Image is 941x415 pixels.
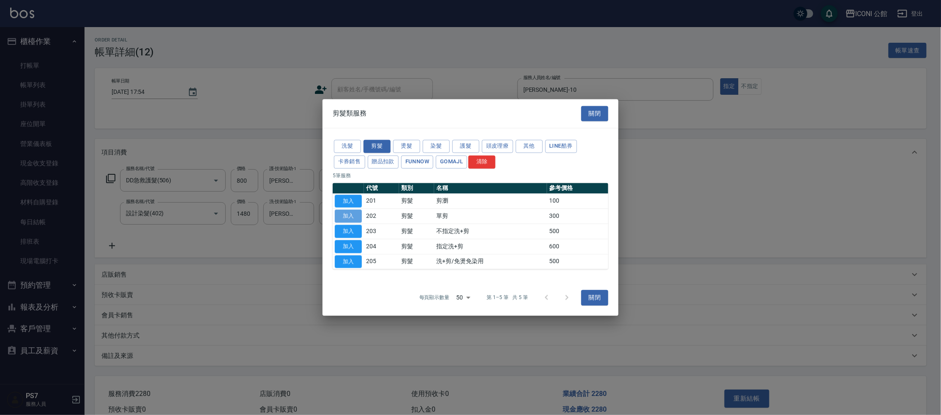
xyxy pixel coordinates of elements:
p: 第 1–5 筆 共 5 筆 [487,294,528,302]
td: 202 [364,209,399,224]
span: 剪髮類服務 [333,109,367,118]
div: 50 [453,286,473,309]
button: 頭皮理療 [482,140,513,153]
button: 燙髮 [393,140,420,153]
button: FUNNOW [401,155,433,168]
td: 剪髮 [399,209,434,224]
button: 加入 [335,210,362,223]
td: 剪髮 [399,224,434,239]
button: 加入 [335,195,362,208]
button: 加入 [335,225,362,238]
td: 300 [547,209,608,224]
td: 剪髮 [399,254,434,269]
td: 205 [364,254,399,269]
th: 類別 [399,183,434,194]
button: 清除 [468,155,495,168]
td: 單剪 [434,209,547,224]
button: 加入 [335,240,362,253]
button: 加入 [335,255,362,268]
button: 關閉 [581,106,608,121]
td: 剪瀏 [434,194,547,209]
th: 名稱 [434,183,547,194]
td: 201 [364,194,399,209]
td: 600 [547,239,608,254]
td: 洗+剪/免燙免染用 [434,254,547,269]
td: 剪髮 [399,239,434,254]
button: 關閉 [581,290,608,306]
td: 500 [547,224,608,239]
button: 其他 [516,140,543,153]
button: 贈品扣款 [368,155,399,168]
td: 指定洗+剪 [434,239,547,254]
td: 不指定洗+剪 [434,224,547,239]
button: 卡券銷售 [334,155,365,168]
td: 500 [547,254,608,269]
button: 剪髮 [364,140,391,153]
td: 203 [364,224,399,239]
button: 護髮 [452,140,479,153]
th: 代號 [364,183,399,194]
button: GOMAJL [436,155,467,168]
button: 洗髮 [334,140,361,153]
td: 剪髮 [399,194,434,209]
button: LINE酷券 [545,140,577,153]
button: 染髮 [423,140,450,153]
p: 5 筆服務 [333,172,608,179]
p: 每頁顯示數量 [419,294,450,302]
td: 100 [547,194,608,209]
td: 204 [364,239,399,254]
th: 參考價格 [547,183,608,194]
